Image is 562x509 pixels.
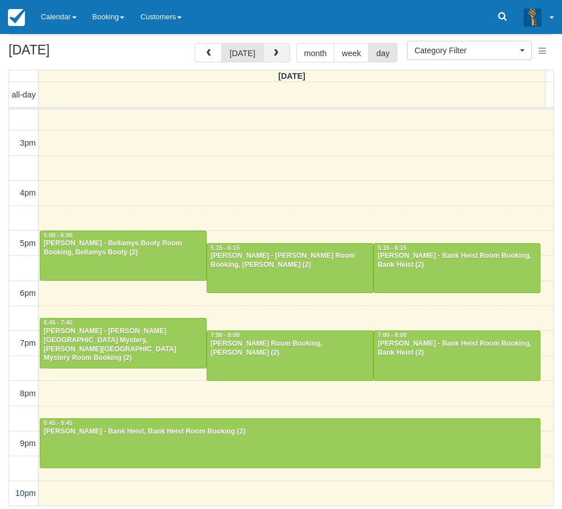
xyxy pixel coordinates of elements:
span: 8:45 - 9:45 [44,420,73,426]
button: [DATE] [221,43,263,62]
span: 7:00 - 8:00 [211,332,240,338]
a: 7:00 - 8:00[PERSON_NAME] - Bank Heist Room Booking, Bank Heist (2) [374,330,540,380]
h2: [DATE] [9,43,152,64]
span: all-day [12,90,36,99]
button: month [296,43,335,62]
span: 5pm [20,239,36,248]
button: day [368,43,397,62]
span: 7pm [20,338,36,347]
span: 6pm [20,289,36,298]
span: Category Filter [414,45,517,56]
span: 8pm [20,389,36,398]
span: 6:45 - 7:45 [44,320,73,326]
span: [DATE] [278,71,305,80]
span: 10pm [15,489,36,498]
img: checkfront-main-nav-mini-logo.png [8,9,25,26]
span: 7:00 - 8:00 [378,332,406,338]
img: A3 [523,8,542,26]
div: [PERSON_NAME] - [PERSON_NAME] Room Booking, [PERSON_NAME] (2) [210,252,370,270]
span: 5:15 - 6:15 [378,245,406,251]
div: [PERSON_NAME] - Bellamys Booty Room Booking, Bellamys Booty (2) [43,239,203,257]
a: 5:15 - 6:15[PERSON_NAME] - [PERSON_NAME] Room Booking, [PERSON_NAME] (2) [207,243,374,293]
a: 6:45 - 7:45[PERSON_NAME] - [PERSON_NAME][GEOGRAPHIC_DATA] Mystery, [PERSON_NAME][GEOGRAPHIC_DATA]... [40,318,207,368]
a: 5:15 - 6:15[PERSON_NAME] - Bank Heist Room Booking, Bank Heist (2) [374,243,540,293]
div: [PERSON_NAME] - Bank Heist Room Booking, Bank Heist (2) [377,340,537,358]
span: 4pm [20,188,36,197]
div: [PERSON_NAME] - Bank Heist Room Booking, Bank Heist (2) [377,252,537,270]
div: [PERSON_NAME] - [PERSON_NAME][GEOGRAPHIC_DATA] Mystery, [PERSON_NAME][GEOGRAPHIC_DATA] Mystery Ro... [43,327,203,363]
span: 5:15 - 6:15 [211,245,240,251]
a: 7:00 - 8:00[PERSON_NAME] Room Booking, [PERSON_NAME] (2) [207,330,374,380]
div: [PERSON_NAME] - Bank Heist, Bank Heist Room Booking (2) [43,427,537,436]
span: 9pm [20,439,36,448]
button: Category Filter [407,41,532,60]
span: 5:00 - 6:00 [44,232,73,239]
a: 8:45 - 9:45[PERSON_NAME] - Bank Heist, Bank Heist Room Booking (2) [40,418,540,468]
a: 5:00 - 6:00[PERSON_NAME] - Bellamys Booty Room Booking, Bellamys Booty (2) [40,231,207,281]
div: [PERSON_NAME] Room Booking, [PERSON_NAME] (2) [210,340,370,358]
span: 3pm [20,138,36,147]
button: week [334,43,369,62]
